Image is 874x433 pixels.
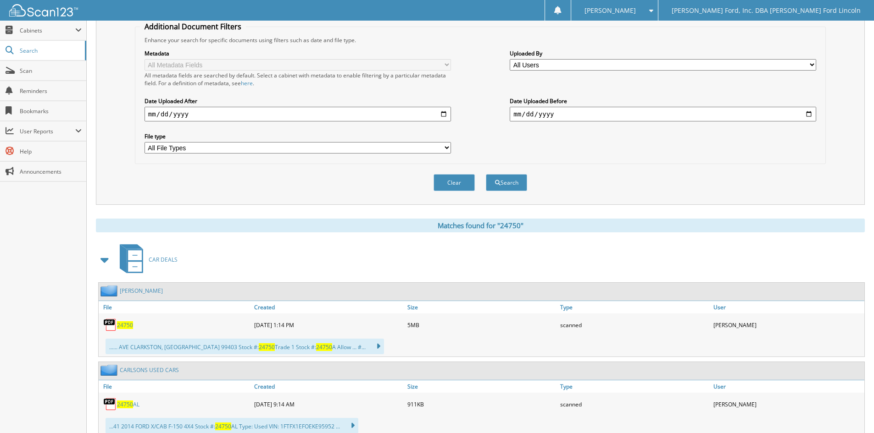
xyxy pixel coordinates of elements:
[20,27,75,34] span: Cabinets
[558,301,711,313] a: Type
[117,400,139,408] a: 24750AL
[585,8,636,13] span: [PERSON_NAME]
[510,49,816,57] label: Uploaded By
[20,148,82,155] span: Help
[711,395,864,413] div: [PERSON_NAME]
[106,339,384,354] div: ...... AVE CLARKSTON, [GEOGRAPHIC_DATA] 99403 Stock #: Trade 1 Stock #: A Allow ... #...
[117,321,133,329] a: 24750
[241,79,253,87] a: here
[140,36,821,44] div: Enhance your search for specific documents using filters such as date and file type.
[405,301,558,313] a: Size
[117,400,133,408] span: 24750
[99,301,252,313] a: File
[99,380,252,393] a: File
[145,132,451,140] label: File type
[711,301,864,313] a: User
[149,256,178,263] span: CAR DEALS
[20,107,82,115] span: Bookmarks
[145,97,451,105] label: Date Uploaded After
[100,364,120,376] img: folder2.png
[20,127,75,135] span: User Reports
[96,219,865,232] div: Matches found for "24750"
[20,168,82,175] span: Announcements
[405,380,558,393] a: Size
[252,301,405,313] a: Created
[145,49,451,57] label: Metadata
[316,343,332,351] span: 24750
[711,380,864,393] a: User
[434,174,475,191] button: Clear
[672,8,861,13] span: [PERSON_NAME] Ford, Inc. DBA [PERSON_NAME] Ford Lincoln
[145,71,451,87] div: All metadata fields are searched by default. Select a cabinet with metadata to enable filtering b...
[103,318,117,332] img: PDF.png
[140,22,246,32] legend: Additional Document Filters
[20,87,82,95] span: Reminders
[259,343,275,351] span: 24750
[120,287,163,295] a: [PERSON_NAME]
[215,422,231,430] span: 24750
[252,395,405,413] div: [DATE] 9:14 AM
[405,316,558,334] div: 5MB
[252,316,405,334] div: [DATE] 1:14 PM
[486,174,527,191] button: Search
[145,107,451,121] input: start
[510,97,816,105] label: Date Uploaded Before
[711,316,864,334] div: [PERSON_NAME]
[103,397,117,411] img: PDF.png
[20,67,82,75] span: Scan
[558,380,711,393] a: Type
[100,285,120,296] img: folder2.png
[558,316,711,334] div: scanned
[558,395,711,413] div: scanned
[828,389,874,433] iframe: Chat Widget
[20,47,80,55] span: Search
[9,4,78,16] img: scan123-logo-white.svg
[120,366,179,374] a: CARLSONS USED CARS
[510,107,816,121] input: end
[405,395,558,413] div: 911KB
[252,380,405,393] a: Created
[114,241,178,278] a: CAR DEALS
